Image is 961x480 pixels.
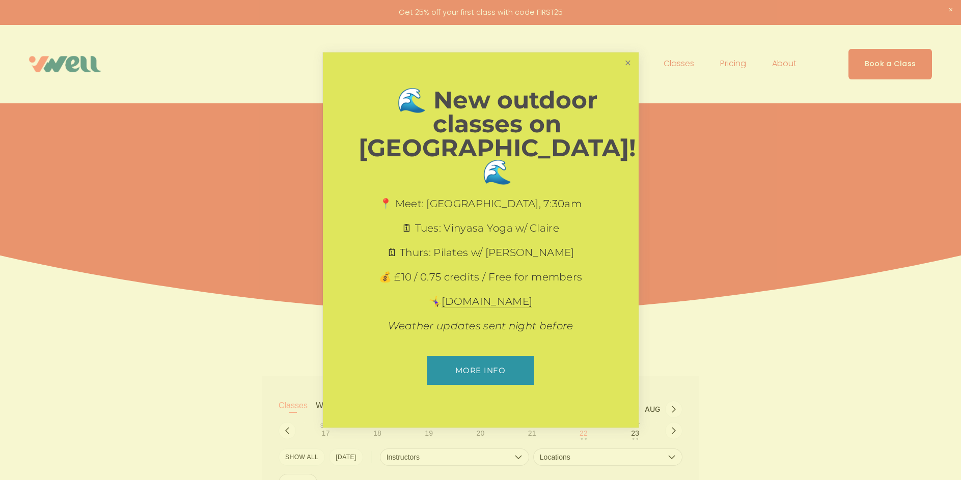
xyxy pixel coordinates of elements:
[619,54,637,72] a: Close
[427,356,534,385] a: More info
[442,295,532,308] a: [DOMAIN_NAME]
[359,88,636,184] h1: 🌊 New outdoor classes on [GEOGRAPHIC_DATA]! 🌊
[359,221,603,235] p: 🗓 Tues: Vinyasa Yoga w/ Claire
[359,245,603,260] p: 🗓 Thurs: Pilates w/ [PERSON_NAME]
[359,196,603,211] p: 📍 Meet: [GEOGRAPHIC_DATA], 7:30am
[388,320,573,332] em: Weather updates sent night before
[359,294,603,308] p: 🤸‍♀️
[359,270,603,284] p: 💰 £10 / 0.75 credits / Free for members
